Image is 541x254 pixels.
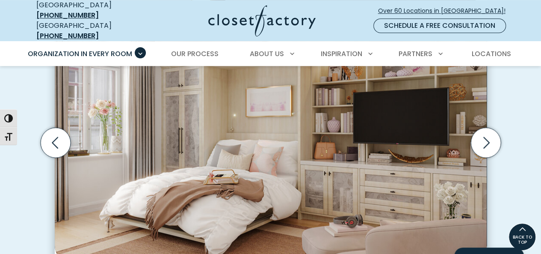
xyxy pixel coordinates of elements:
a: BACK TO TOP [508,223,536,251]
img: Closet Factory Logo [208,5,316,36]
a: [PHONE_NUMBER] [36,31,99,41]
a: Schedule a Free Consultation [373,18,506,33]
a: Over 60 Locations in [GEOGRAPHIC_DATA]! [378,3,513,18]
span: Partners [399,49,432,59]
span: Inspiration [321,49,362,59]
a: [PHONE_NUMBER] [36,10,99,20]
span: BACK TO TOP [509,235,535,245]
span: Our Process [171,49,219,59]
span: Organization in Every Room [28,49,132,59]
div: [GEOGRAPHIC_DATA] [36,21,141,41]
button: Previous slide [37,124,74,161]
nav: Primary Menu [22,42,520,66]
button: Next slide [467,124,504,161]
span: About Us [250,49,284,59]
span: Over 60 Locations in [GEOGRAPHIC_DATA]! [378,6,512,15]
span: Locations [471,49,511,59]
